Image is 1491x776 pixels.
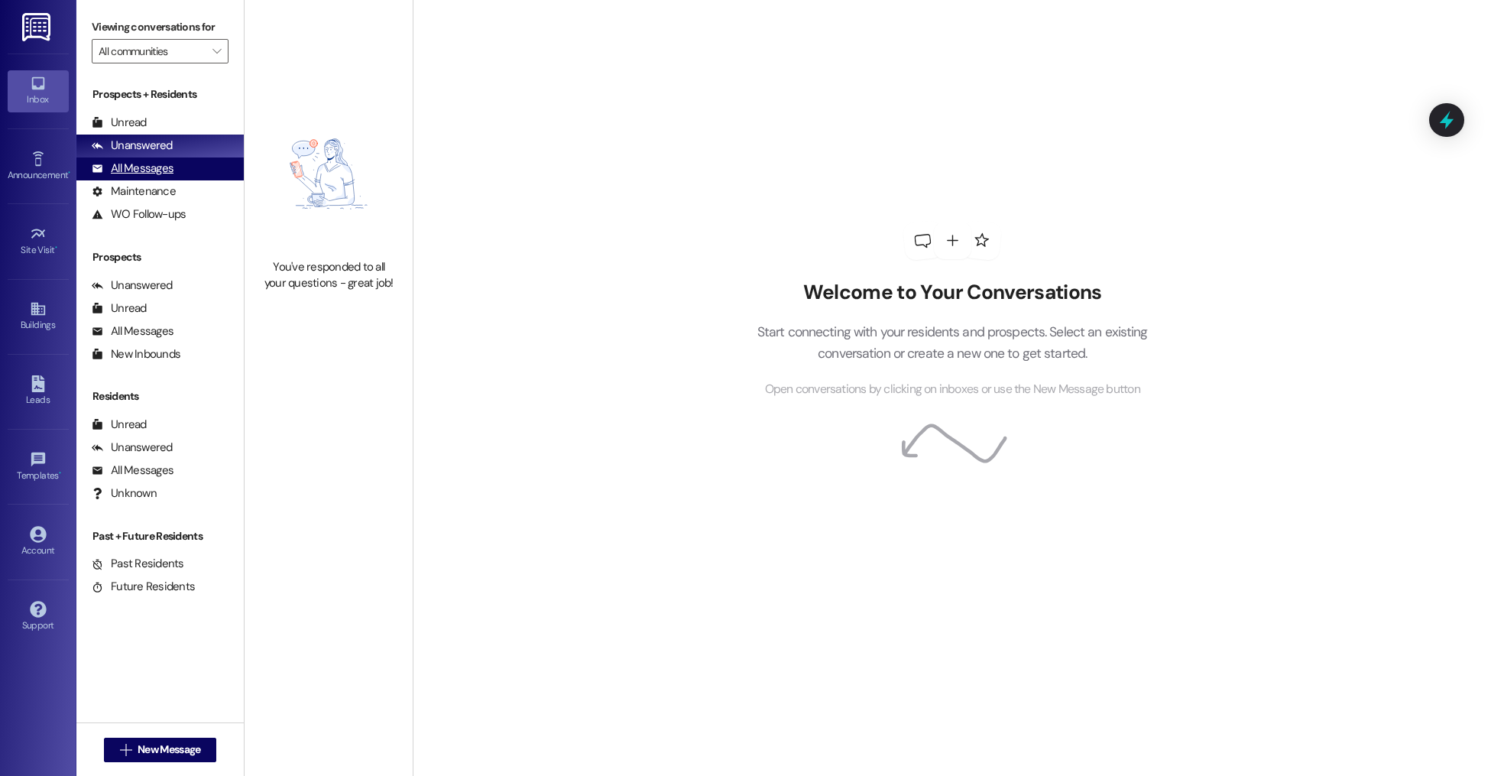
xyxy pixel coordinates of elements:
[92,485,157,502] div: Unknown
[92,556,184,572] div: Past Residents
[765,380,1140,399] span: Open conversations by clicking on inboxes or use the New Message button
[92,417,147,433] div: Unread
[734,281,1171,305] h2: Welcome to Your Conversations
[8,371,69,412] a: Leads
[8,446,69,488] a: Templates •
[76,388,244,404] div: Residents
[92,15,229,39] label: Viewing conversations for
[92,323,173,339] div: All Messages
[92,346,180,362] div: New Inbounds
[76,249,244,265] div: Prospects
[59,468,61,479] span: •
[76,528,244,544] div: Past + Future Residents
[92,278,173,294] div: Unanswered
[8,521,69,563] a: Account
[104,738,217,762] button: New Message
[92,300,147,317] div: Unread
[8,221,69,262] a: Site Visit •
[68,167,70,178] span: •
[92,161,173,177] div: All Messages
[212,45,221,57] i: 
[99,39,204,63] input: All communities
[76,86,244,102] div: Prospects + Residents
[92,138,173,154] div: Unanswered
[261,259,396,292] div: You've responded to all your questions - great job!
[92,463,173,479] div: All Messages
[261,96,396,252] img: empty-state
[92,579,195,595] div: Future Residents
[8,70,69,112] a: Inbox
[92,115,147,131] div: Unread
[92,440,173,456] div: Unanswered
[55,242,57,253] span: •
[8,596,69,638] a: Support
[22,13,53,41] img: ResiDesk Logo
[92,206,186,222] div: WO Follow-ups
[734,321,1171,365] p: Start connecting with your residents and prospects. Select an existing conversation or create a n...
[92,183,176,200] div: Maintenance
[8,296,69,337] a: Buildings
